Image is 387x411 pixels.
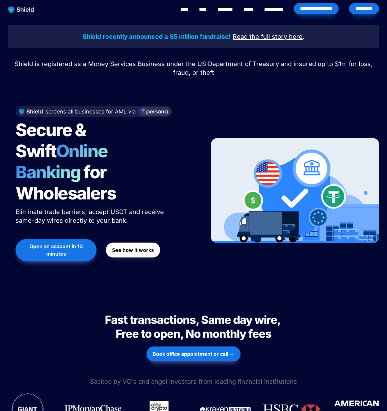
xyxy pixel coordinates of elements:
[233,33,287,40] u: Read the full story
[289,33,303,40] u: here
[153,351,234,357] strong: Book office appointment or call →
[16,119,89,162] span: Secure & Swift
[16,141,114,183] span: Online Banking
[16,162,116,204] span: for Wholesalers
[16,208,166,224] span: Eliminate trade barriers, accept USDT and receive same-day wires directly to your bank.
[146,346,241,361] button: Book office appointment or call →
[16,236,97,264] a: Open an account in 10 minutes
[16,239,97,261] button: Open an account in 10 minutes
[303,33,304,40] span: .
[83,33,231,40] strong: Shield recently announced a $5 million fundraise!
[289,34,303,40] a: here
[15,60,375,76] span: Shield is registered as a Money Services Business under the US Department of Treasury and insured...
[233,34,287,40] a: Read the full story
[29,243,84,257] strong: Open an account in 10 minutes
[112,247,154,253] strong: See how it works
[90,378,297,385] span: Backed by VC's and angel investors from leading financial institutions
[106,239,160,261] a: See how it works
[106,243,160,257] button: See how it works
[105,313,282,341] span: Fast transactions, Same day wire, Free to open, No monthly fees
[5,3,37,16] img: website logo
[146,343,241,364] a: Book office appointment or call →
